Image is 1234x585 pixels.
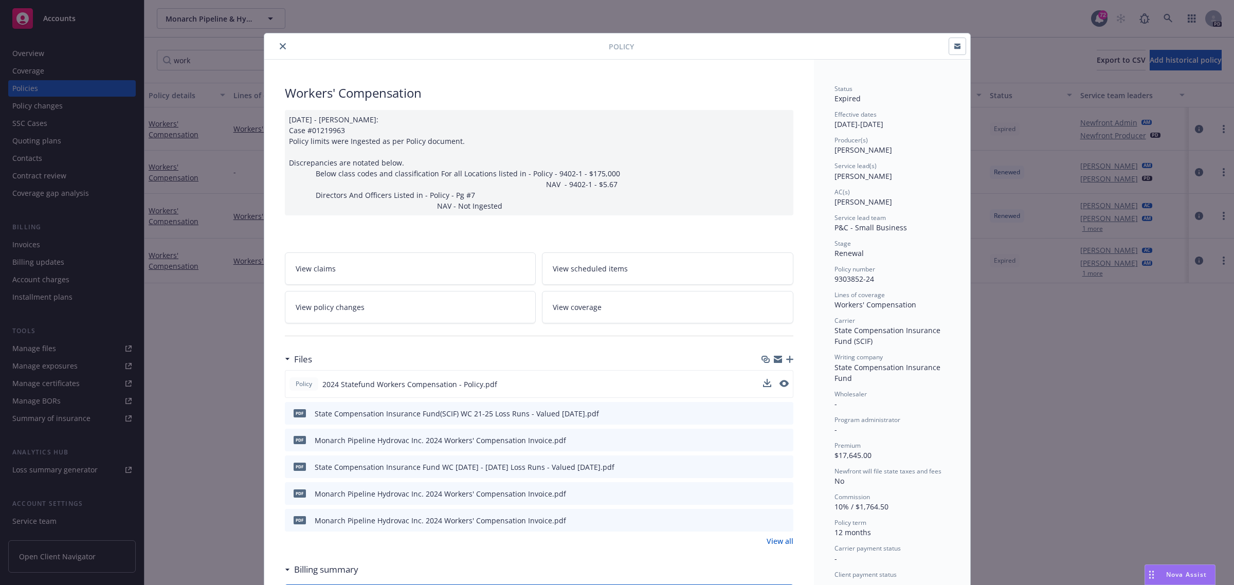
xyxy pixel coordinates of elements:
[1145,564,1215,585] button: Nova Assist
[834,527,871,537] span: 12 months
[834,325,942,346] span: State Compensation Insurance Fund (SCIF)
[542,291,793,323] a: View coverage
[834,399,837,409] span: -
[285,84,793,102] div: Workers' Compensation
[834,570,897,579] span: Client payment status
[294,353,312,366] h3: Files
[780,435,789,446] button: preview file
[294,436,306,444] span: pdf
[834,94,861,103] span: Expired
[1145,565,1158,584] div: Drag to move
[294,463,306,470] span: pdf
[553,302,602,313] span: View coverage
[834,110,950,130] div: [DATE] - [DATE]
[294,379,314,389] span: Policy
[764,488,772,499] button: download file
[315,488,566,499] div: Monarch Pipeline Hydrovac Inc. 2024 Workers' Compensation Invoice.pdf
[834,476,844,486] span: No
[767,536,793,546] a: View all
[763,379,771,390] button: download file
[542,252,793,285] a: View scheduled items
[834,353,883,361] span: Writing company
[834,274,874,284] span: 9303852-24
[294,409,306,417] span: pdf
[834,441,861,450] span: Premium
[553,263,628,274] span: View scheduled items
[285,252,536,285] a: View claims
[277,40,289,52] button: close
[294,563,358,576] h3: Billing summary
[609,41,634,52] span: Policy
[285,110,793,215] div: [DATE] - [PERSON_NAME]: Case #01219963 Policy limits were Ingested as per Policy document. Discre...
[779,380,789,387] button: preview file
[763,379,771,387] button: download file
[834,316,855,325] span: Carrier
[834,248,864,258] span: Renewal
[834,467,941,476] span: Newfront will file state taxes and fees
[834,213,886,222] span: Service lead team
[294,516,306,524] span: pdf
[834,362,942,383] span: State Compensation Insurance Fund
[285,353,312,366] div: Files
[834,223,907,232] span: P&C - Small Business
[834,554,837,563] span: -
[779,379,789,390] button: preview file
[764,408,772,419] button: download file
[834,415,900,424] span: Program administrator
[764,515,772,526] button: download file
[780,488,789,499] button: preview file
[780,515,789,526] button: preview file
[834,450,872,460] span: $17,645.00
[285,291,536,323] a: View policy changes
[834,265,875,273] span: Policy number
[780,408,789,419] button: preview file
[834,239,851,248] span: Stage
[315,462,614,472] div: State Compensation Insurance Fund WC [DATE] - [DATE] Loss Runs - Valued [DATE].pdf
[834,171,892,181] span: [PERSON_NAME]
[834,161,877,170] span: Service lead(s)
[834,502,888,511] span: 10% / $1,764.50
[764,462,772,472] button: download file
[1166,570,1207,579] span: Nova Assist
[834,110,877,119] span: Effective dates
[322,379,497,390] span: 2024 Statefund Workers Compensation - Policy.pdf
[834,390,867,398] span: Wholesaler
[296,263,336,274] span: View claims
[834,492,870,501] span: Commission
[294,489,306,497] span: pdf
[834,544,901,553] span: Carrier payment status
[834,290,885,299] span: Lines of coverage
[834,425,837,434] span: -
[834,197,892,207] span: [PERSON_NAME]
[834,136,868,144] span: Producer(s)
[315,515,566,526] div: Monarch Pipeline Hydrovac Inc. 2024 Workers' Compensation Invoice.pdf
[834,300,916,309] span: Workers' Compensation
[780,462,789,472] button: preview file
[315,435,566,446] div: Monarch Pipeline Hydrovac Inc. 2024 Workers' Compensation Invoice.pdf
[285,563,358,576] div: Billing summary
[296,302,365,313] span: View policy changes
[315,408,599,419] div: State Compensation Insurance Fund(SCIF) WC 21-25 Loss Runs - Valued [DATE].pdf
[834,84,852,93] span: Status
[834,518,866,527] span: Policy term
[834,145,892,155] span: [PERSON_NAME]
[764,435,772,446] button: download file
[834,188,850,196] span: AC(s)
